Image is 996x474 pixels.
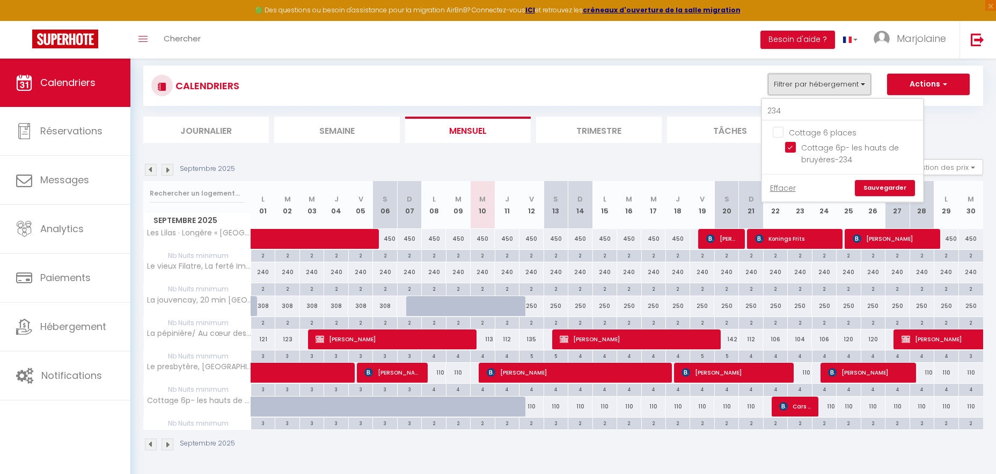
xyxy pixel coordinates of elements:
div: 2 [837,283,860,293]
div: 250 [885,296,910,316]
div: 2 [617,250,641,260]
div: 2 [349,250,372,260]
th: 22 [763,181,787,229]
abbr: V [529,194,534,204]
div: 2 [739,317,763,327]
div: 240 [690,262,714,282]
div: 4 [495,350,519,361]
abbr: M [626,194,632,204]
div: 2 [788,317,811,327]
div: 112 [495,329,519,349]
div: 2 [764,283,787,293]
div: 2 [934,283,958,293]
abbr: D [577,194,583,204]
div: 2 [739,283,763,293]
div: 2 [422,317,445,327]
div: 2 [349,317,372,327]
div: 2 [446,283,470,293]
div: 240 [812,262,836,282]
div: 250 [934,296,958,316]
span: [PERSON_NAME] [853,228,933,249]
th: 11 [495,181,519,229]
div: 2 [544,317,568,327]
abbr: J [334,194,339,204]
div: 2 [275,317,299,327]
div: 308 [324,296,348,316]
div: 2 [251,283,275,293]
div: 2 [300,250,324,260]
abbr: V [700,194,705,204]
div: 308 [348,296,372,316]
div: 240 [397,262,421,282]
div: 250 [690,296,714,316]
h3: CALENDRIERS [173,74,239,98]
div: 250 [861,296,885,316]
div: 5 [544,350,568,361]
abbr: M [968,194,974,204]
div: 5 [519,350,543,361]
abbr: J [505,194,509,204]
th: 23 [788,181,812,229]
div: 2 [934,250,958,260]
div: 2 [910,317,934,327]
div: Filtrer par hébergement [761,98,924,203]
div: 450 [544,229,568,249]
div: 2 [471,317,494,327]
div: 250 [592,296,617,316]
abbr: L [433,194,436,204]
span: [PERSON_NAME] [487,362,664,383]
abbr: V [358,194,363,204]
abbr: S [895,194,900,204]
div: 450 [446,229,470,249]
th: 17 [641,181,665,229]
div: 250 [739,296,763,316]
th: 12 [519,181,544,229]
div: 240 [665,262,690,282]
div: 2 [788,250,811,260]
th: 09 [446,181,470,229]
input: Rechercher un logement... [762,102,923,121]
div: 2 [593,317,617,327]
div: 2 [544,283,568,293]
div: 240 [617,262,641,282]
div: 2 [715,250,738,260]
th: 27 [885,181,910,229]
div: 2 [568,250,592,260]
div: 250 [812,296,836,316]
th: 28 [910,181,934,229]
div: 2 [788,283,811,293]
a: Effacer [770,182,796,194]
div: 2 [275,250,299,260]
div: 2 [398,250,421,260]
div: 3 [398,350,421,361]
th: 01 [251,181,275,229]
span: Le vieux Filatre, La ferté Imbault [145,262,253,270]
div: 2 [324,250,348,260]
div: 4 [422,350,445,361]
div: 450 [495,229,519,249]
div: 450 [592,229,617,249]
button: Gestion des prix [903,159,983,175]
div: 2 [739,250,763,260]
div: 250 [617,296,641,316]
div: 2 [275,283,299,293]
div: 250 [958,296,983,316]
div: 308 [373,296,397,316]
div: 2 [959,317,983,327]
abbr: S [383,194,387,204]
div: 2 [934,317,958,327]
div: 2 [715,283,738,293]
div: 135 [519,329,544,349]
div: 2 [764,250,787,260]
li: Tâches [667,117,793,143]
span: Cars [PERSON_NAME] [779,396,811,416]
li: Trimestre [536,117,662,143]
div: 450 [519,229,544,249]
span: Paiements [40,271,91,284]
abbr: D [749,194,754,204]
div: 2 [666,317,690,327]
div: 2 [861,250,885,260]
div: 2 [373,250,397,260]
div: 2 [471,250,494,260]
div: 2 [398,283,421,293]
